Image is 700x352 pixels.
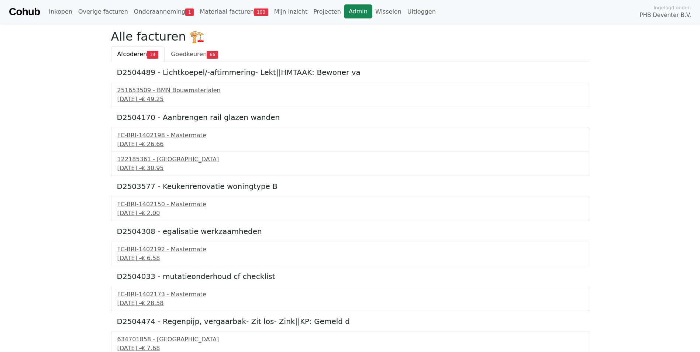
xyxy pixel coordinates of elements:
h5: D2504033 - mutatieonderhoud cf checklist [117,272,583,281]
div: [DATE] - [117,95,583,104]
a: Inkopen [46,4,75,19]
a: FC-BRI-1402198 - Mastermate[DATE] -€ 26.66 [117,131,583,149]
span: 34 [147,51,158,58]
span: € 28.58 [141,300,163,307]
a: 251653509 - BMN Bouwmaterialen[DATE] -€ 49.25 [117,86,583,104]
a: Onderaanneming1 [131,4,197,19]
a: FC-BRI-1402173 - Mastermate[DATE] -€ 28.58 [117,290,583,308]
div: [DATE] - [117,140,583,149]
span: 66 [207,51,218,58]
a: FC-BRI-1402192 - Mastermate[DATE] -€ 6.58 [117,245,583,263]
span: Ingelogd onder: [654,4,691,11]
div: FC-BRI-1402192 - Mastermate [117,245,583,254]
span: € 49.25 [141,96,163,103]
span: 1 [185,8,194,16]
div: 251653509 - BMN Bouwmaterialen [117,86,583,95]
h5: D2503577 - Keukenrenovatie woningtype B [117,182,583,191]
div: FC-BRI-1402198 - Mastermate [117,131,583,140]
a: FC-BRI-1402150 - Mastermate[DATE] -€ 2.00 [117,200,583,218]
a: Uitloggen [404,4,439,19]
a: Overige facturen [75,4,131,19]
a: Projecten [310,4,344,19]
span: € 30.95 [141,165,163,172]
div: 634701858 - [GEOGRAPHIC_DATA] [117,335,583,344]
a: 122185361 - [GEOGRAPHIC_DATA][DATE] -€ 30.95 [117,155,583,173]
span: 100 [254,8,268,16]
div: FC-BRI-1402173 - Mastermate [117,290,583,299]
div: [DATE] - [117,254,583,263]
h5: D2504474 - Regenpijp, vergaarbak- Zit los- Zink||KP: Gemeld d [117,317,583,326]
a: Admin [344,4,372,18]
a: Wisselen [372,4,404,19]
span: € 7.68 [141,345,160,352]
h2: Alle facturen 🏗️ [111,30,589,44]
div: [DATE] - [117,209,583,218]
span: Goedkeuren [171,51,207,58]
a: Materiaal facturen100 [197,4,271,19]
a: Afcoderen34 [111,46,165,62]
h5: D2504489 - Lichtkoepel/-aftimmering- Lekt||HMTAAK: Bewoner va [117,68,583,77]
div: FC-BRI-1402150 - Mastermate [117,200,583,209]
span: € 26.66 [141,141,163,148]
a: Goedkeuren66 [165,46,224,62]
div: 122185361 - [GEOGRAPHIC_DATA] [117,155,583,164]
span: Afcoderen [117,51,147,58]
span: € 2.00 [141,210,160,217]
a: Mijn inzicht [271,4,311,19]
h5: D2504170 - Aanbrengen rail glazen wanden [117,113,583,122]
div: [DATE] - [117,164,583,173]
div: [DATE] - [117,299,583,308]
h5: D2504308 - egalisatie werkzaamheden [117,227,583,236]
a: Cohub [9,3,40,21]
span: € 6.58 [141,255,160,262]
span: PHB Deventer B.V. [639,11,691,20]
